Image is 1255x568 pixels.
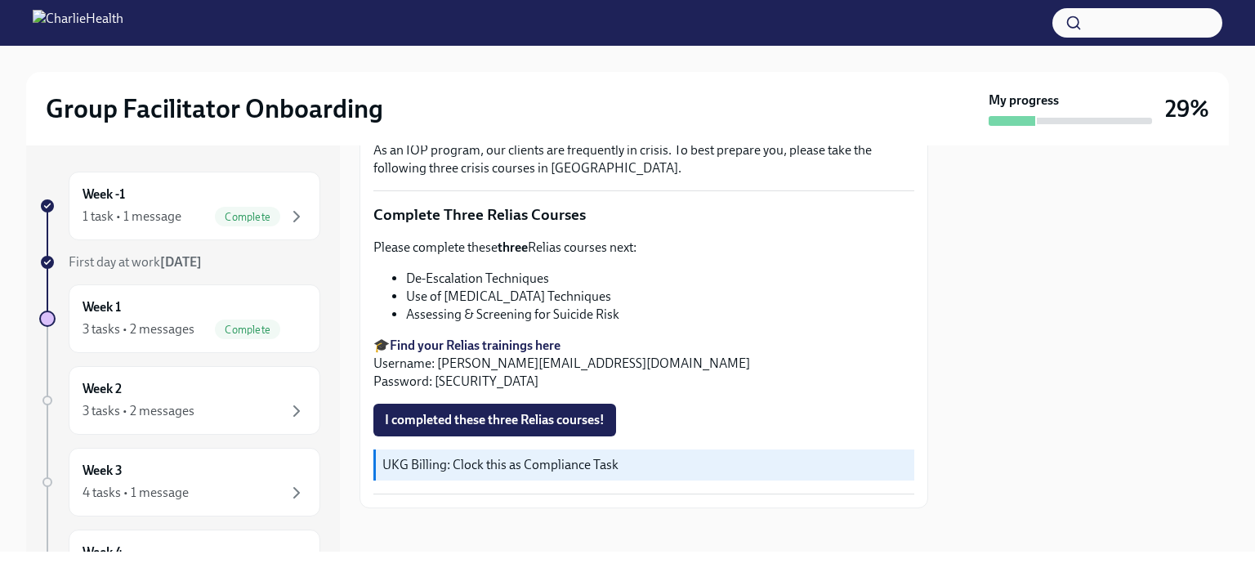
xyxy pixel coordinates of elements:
span: Complete [215,211,280,223]
li: Assessing & Screening for Suicide Risk [406,306,914,324]
a: Find your Relias trainings here [390,338,561,353]
span: Complete [215,324,280,336]
h6: Week 3 [83,462,123,480]
div: 1 task • 1 message [83,208,181,226]
strong: My progress [989,92,1059,110]
strong: [DATE] [160,254,202,270]
a: Week 13 tasks • 2 messagesComplete [39,284,320,353]
div: 4 tasks • 1 message [83,484,189,502]
a: Week 23 tasks • 2 messages [39,366,320,435]
p: Complete Three Relias Courses [373,204,914,226]
h3: 29% [1165,94,1209,123]
h6: Week 1 [83,298,121,316]
a: Week -11 task • 1 messageComplete [39,172,320,240]
p: As an IOP program, our clients are frequently in crisis. To best prepare you, please take the fol... [373,141,914,177]
div: 3 tasks • 2 messages [83,402,194,420]
li: Use of [MEDICAL_DATA] Techniques [406,288,914,306]
button: I completed these three Relias courses! [373,404,616,436]
p: 🎓 Username: [PERSON_NAME][EMAIL_ADDRESS][DOMAIN_NAME] Password: [SECURITY_DATA] [373,337,914,391]
a: First day at work[DATE] [39,253,320,271]
p: UKG Billing: Clock this as Compliance Task [382,456,908,474]
h6: Week -1 [83,186,125,203]
p: Please complete these Relias courses next: [373,239,914,257]
h6: Week 2 [83,380,122,398]
h6: Week 4 [83,543,123,561]
span: First day at work [69,254,202,270]
h2: Group Facilitator Onboarding [46,92,383,125]
img: CharlieHealth [33,10,123,36]
span: I completed these three Relias courses! [385,412,605,428]
li: De-Escalation Techniques [406,270,914,288]
strong: three [498,239,528,255]
div: 3 tasks • 2 messages [83,320,194,338]
a: Week 34 tasks • 1 message [39,448,320,517]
